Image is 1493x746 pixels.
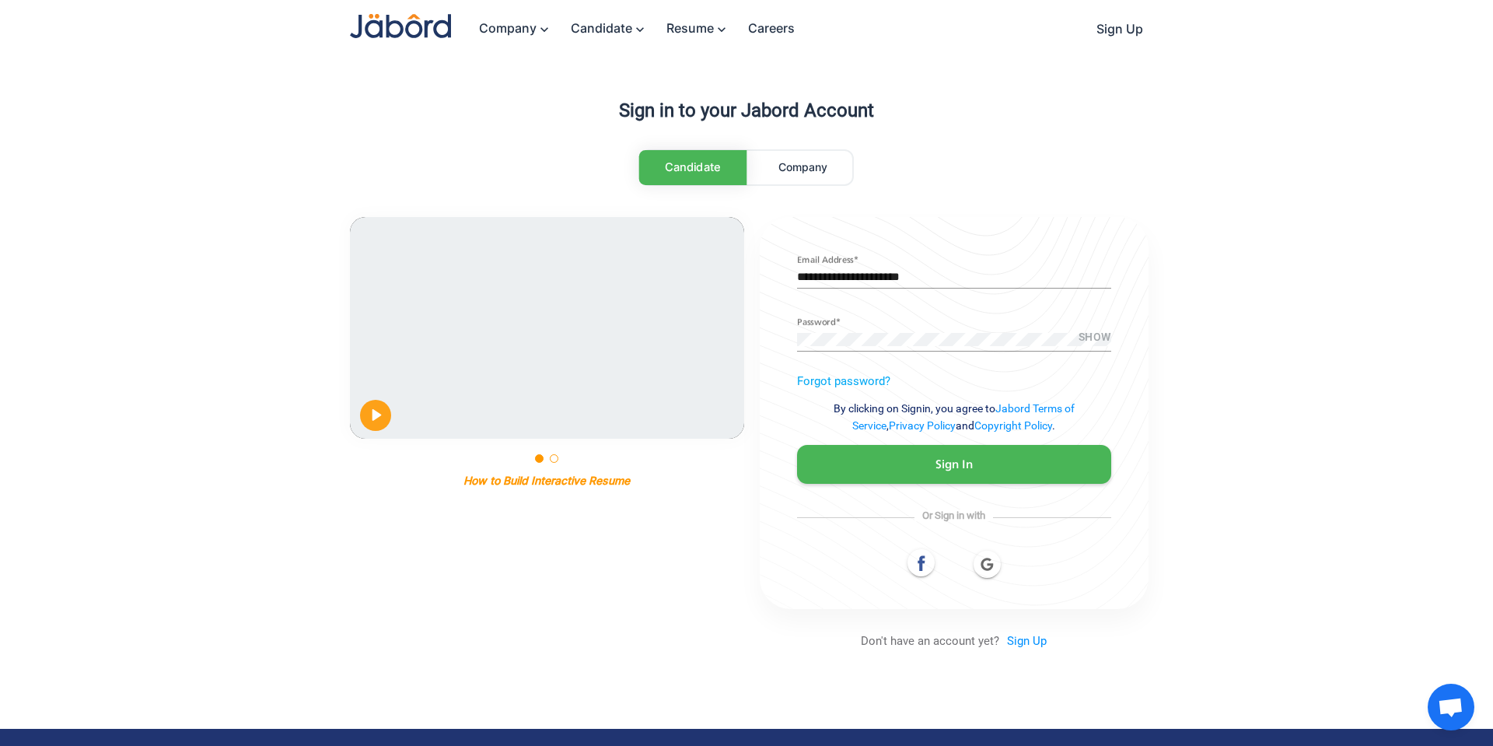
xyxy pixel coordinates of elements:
[889,419,956,432] a: Privacy Policy
[632,22,651,37] mat-icon: keyboard_arrow_down
[638,150,746,185] a: Candidate
[350,14,451,38] img: Jabord
[537,22,555,37] mat-icon: keyboard_arrow_down
[714,22,733,37] mat-icon: keyboard_arrow_down
[651,12,733,46] a: Resume
[1081,13,1143,45] a: Sign Up
[797,374,890,388] a: Forgot password?
[852,402,1075,432] a: Jabord Terms of Service
[733,12,795,44] a: Careers
[935,459,973,471] span: Sign In
[778,160,827,173] span: Company
[665,160,720,174] span: Candidate
[797,400,1111,435] p: By clicking on Signin, you agree to , and .
[463,474,528,487] p: How to Build
[463,12,555,46] a: Company
[360,400,391,431] button: Play
[350,100,1143,121] h3: Sign in to your Jabord Account
[555,12,651,46] a: Candidate
[531,474,630,487] p: Interactive Resume
[1079,331,1111,344] span: SHOW
[914,510,993,521] span: Or Sign in with
[760,634,1149,648] p: Don't have an account yet?
[1428,684,1474,730] div: Open chat
[974,419,1052,432] a: Copyright Policy
[797,445,1111,484] button: Sign In
[753,151,852,184] a: Company
[999,634,1047,648] a: Sign Up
